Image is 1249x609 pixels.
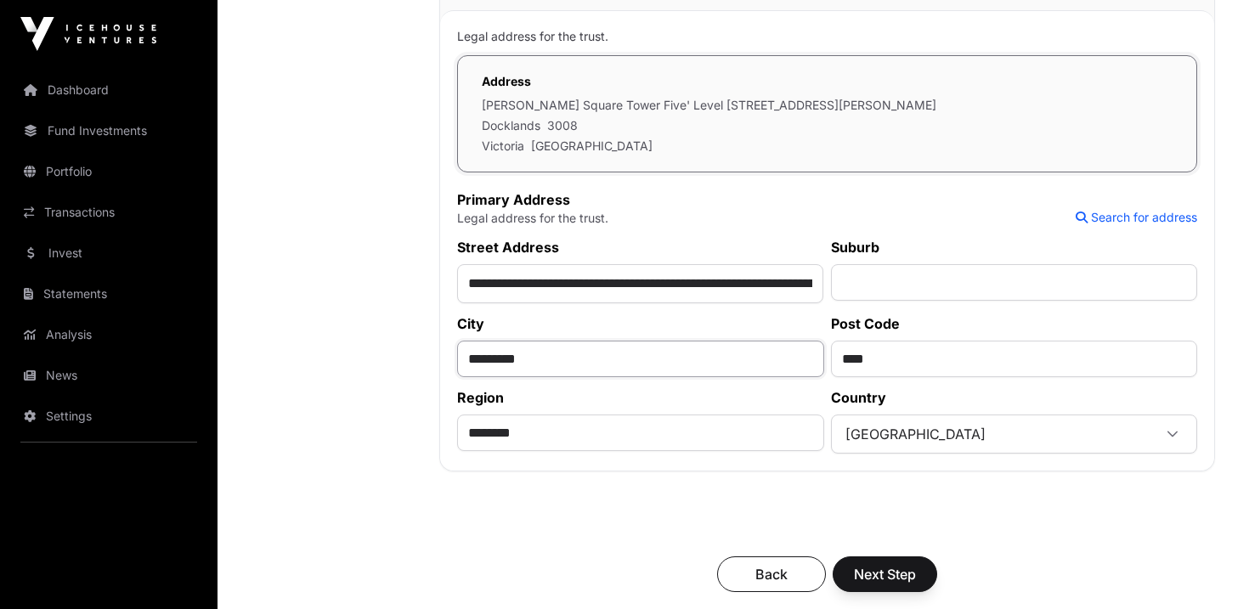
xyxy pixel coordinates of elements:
a: Invest [14,234,204,272]
span: Back [738,564,805,584]
label: Street Address [457,237,824,257]
span: Next Step [854,564,916,584]
a: Statements [14,275,204,313]
label: City [457,313,824,334]
button: Back [717,556,826,592]
a: Transactions [14,194,204,231]
a: Settings [14,398,204,435]
label: Post Code [831,313,1198,334]
span: Victoria [482,138,524,155]
button: Next Step [833,556,937,592]
label: Country [831,387,1198,408]
p: [PERSON_NAME] Square Tower Five' Level [STREET_ADDRESS][PERSON_NAME] [482,97,936,114]
a: News [14,357,204,394]
span: 3008 [547,117,578,134]
span: [GEOGRAPHIC_DATA] [531,138,653,155]
a: Portfolio [14,153,204,190]
a: Fund Investments [14,112,204,149]
img: Icehouse Ventures Logo [20,17,156,51]
label: Address [482,73,936,90]
a: Analysis [14,316,204,353]
label: Region [457,387,824,408]
iframe: Chat Widget [1164,527,1249,609]
a: Dashboard [14,71,204,109]
label: Primary Address [457,189,608,210]
button: Search for address [1076,209,1197,226]
span: Legal address for the trust. [457,29,608,43]
span: Australia [835,419,1153,449]
p: Legal address for the trust. [457,210,608,227]
label: Suburb [831,237,1198,257]
span: Docklands [482,117,540,134]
